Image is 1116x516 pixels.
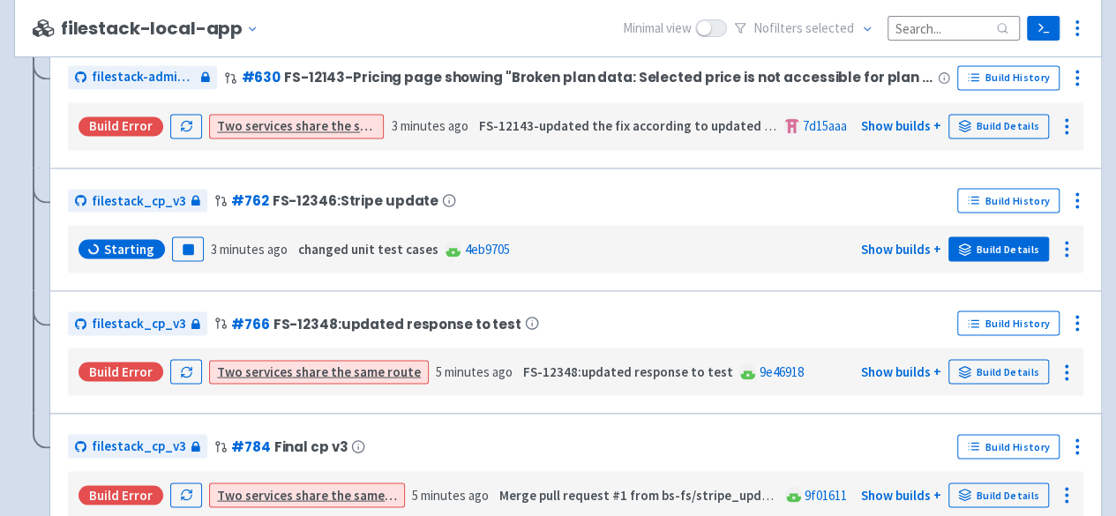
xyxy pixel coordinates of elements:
[391,117,468,134] time: 3 minutes ago
[1027,16,1060,41] a: Terminal
[241,68,281,86] a: #630
[948,236,1049,261] a: Build Details
[273,316,521,331] span: FS-12348:updated response to test
[298,240,438,257] strong: changed unit test cases
[523,363,733,379] strong: FS-12348:updated response to test
[211,240,288,257] time: 3 minutes ago
[753,19,854,39] span: No filter s
[92,191,186,211] span: filestack_cp_v3
[79,116,163,136] div: Build Error
[172,236,204,261] button: Pause
[805,19,854,36] span: selected
[499,486,825,503] strong: Merge pull request #1 from bs-fs/stripe_update_12.3.0
[217,486,421,503] a: Two services share the same route
[759,363,803,379] a: 9e46918
[231,437,271,455] a: #784
[273,192,439,207] span: FS-12346:Stripe update
[861,363,941,379] a: Show builds +
[888,16,1020,40] input: Search...
[957,188,1060,213] a: Build History
[68,189,207,213] a: filestack_cp_v3
[436,363,513,379] time: 5 minutes ago
[957,434,1060,459] a: Build History
[231,314,270,333] a: #766
[79,485,163,505] div: Build Error
[948,482,1049,507] a: Build Details
[61,19,266,39] button: filestack-local-app
[68,311,207,335] a: filestack_cp_v3
[623,19,692,39] span: Minimal view
[478,117,881,134] strong: FS-12143-updated the fix according to updated method declaration
[948,114,1049,138] a: Build Details
[948,359,1049,384] a: Build Details
[217,117,421,134] a: Two services share the same route
[79,362,163,381] div: Build Error
[92,436,186,456] span: filestack_cp_v3
[803,117,847,134] a: 7d15aaa
[957,310,1060,335] a: Build History
[861,117,941,134] a: Show builds +
[957,65,1060,90] a: Build History
[412,486,489,503] time: 5 minutes ago
[92,313,186,333] span: filestack_cp_v3
[217,363,421,379] a: Two services share the same route
[92,67,196,87] span: filestack-admin-api
[68,65,217,89] a: filestack-admin-api
[68,434,207,458] a: filestack_cp_v3
[861,240,941,257] a: Show builds +
[104,240,154,258] span: Starting
[805,486,847,503] a: 9f01611
[231,191,269,209] a: #762
[861,486,941,503] a: Show builds +
[274,438,348,453] span: Final cp v3
[464,240,509,257] a: 4eb9705
[284,70,934,85] span: FS-12143-Pricing page showing "Broken plan data: Selected price is not accessible for plan config...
